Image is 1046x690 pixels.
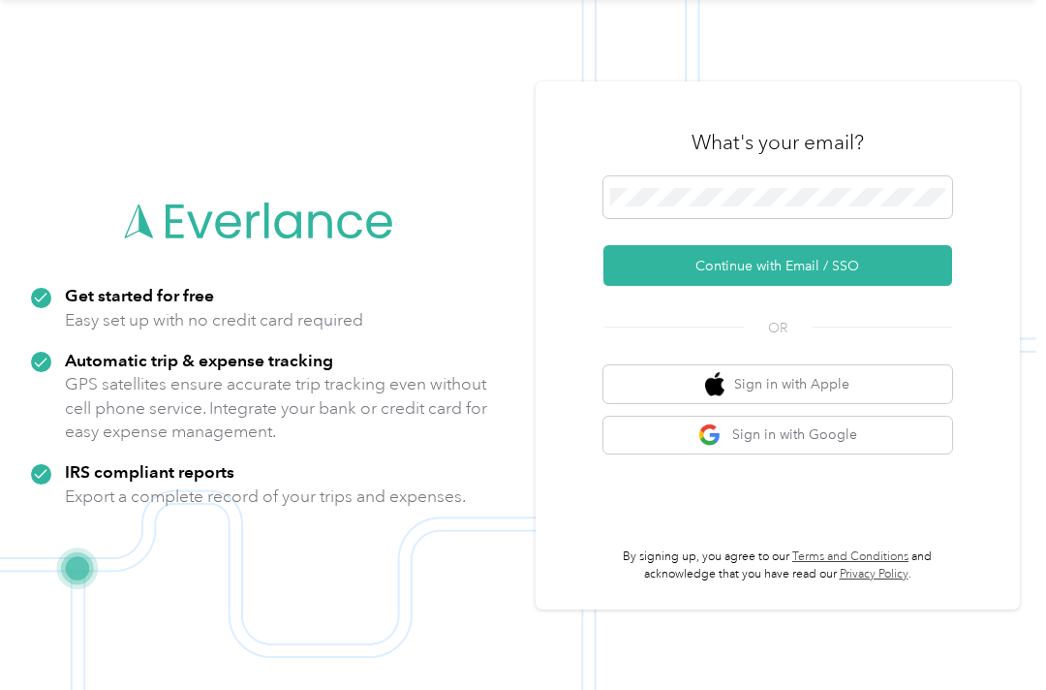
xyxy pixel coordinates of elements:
[840,567,908,581] a: Privacy Policy
[603,365,952,403] button: apple logoSign in with Apple
[603,245,952,286] button: Continue with Email / SSO
[65,372,488,444] p: GPS satellites ensure accurate trip tracking even without cell phone service. Integrate your bank...
[792,549,908,564] a: Terms and Conditions
[603,417,952,455] button: google logoSign in with Google
[603,549,952,582] p: By signing up, you agree to our and acknowledge that you have read our .
[698,423,723,448] img: google logo
[65,285,214,305] strong: Get started for free
[65,350,333,370] strong: Automatic trip & expense tracking
[65,461,234,482] strong: IRS compliant reports
[705,372,724,396] img: apple logo
[692,129,864,156] h3: What's your email?
[65,485,466,509] p: Export a complete record of your trips and expenses.
[744,318,812,338] span: OR
[65,308,363,332] p: Easy set up with no credit card required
